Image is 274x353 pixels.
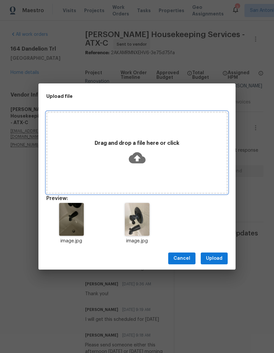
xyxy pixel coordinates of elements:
img: 9k= [59,203,84,236]
button: Upload [201,253,228,265]
span: Upload [206,254,222,263]
h2: Upload file [46,93,198,100]
p: image.jpg [46,238,96,245]
p: Drag and drop a file here or click [47,140,227,147]
p: image.jpg [112,238,162,245]
span: Cancel [173,254,190,263]
img: Z [125,203,149,236]
button: Cancel [168,253,195,265]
